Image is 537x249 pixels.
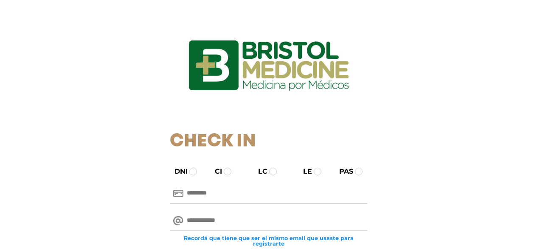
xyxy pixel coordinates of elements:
[154,10,383,121] img: logo_ingresarbristol.jpg
[170,131,367,152] h1: Check In
[332,166,353,177] label: PAS
[207,166,222,177] label: CI
[167,166,188,177] label: DNI
[170,235,367,246] small: Recordá que tiene que ser el mismo email que usaste para registrarte
[295,166,312,177] label: LE
[250,166,267,177] label: LC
